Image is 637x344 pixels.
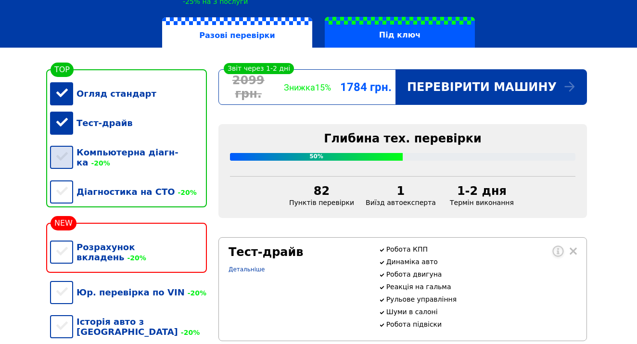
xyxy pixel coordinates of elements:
div: 1-2 дня [447,184,516,198]
p: Рульове управління [386,295,577,303]
div: Огляд стандарт [50,79,207,108]
label: Разові перевірки [162,17,312,48]
div: 1784 грн. [337,80,395,94]
div: Глибина тех. перевірки [230,132,575,145]
div: Пунктів перевірки [283,184,360,206]
div: 50% [230,153,403,161]
span: -20% [185,289,206,297]
p: Динаміка авто [386,258,577,266]
a: Детальніше [229,266,265,273]
p: Робота КПП [386,245,577,253]
div: Термін виконання [442,184,522,206]
label: Під ключ [325,17,475,48]
p: Робота двигуна [386,270,577,278]
div: Виїзд автоексперта [360,184,442,206]
div: Тест-драйв [229,245,367,259]
a: Під ключ [318,17,481,48]
div: Розрахунок вкладень [50,232,207,272]
span: -20% [88,159,110,167]
div: Перевірити машину [395,70,586,104]
div: Тест-драйв [50,108,207,138]
span: -20% [175,189,197,196]
div: 82 [289,184,354,198]
p: Реакція на гальма [386,283,577,291]
span: -20% [125,254,146,262]
span: 15% [315,82,331,92]
div: 2099 грн. [219,74,278,101]
div: Діагностика на СТО [50,177,207,206]
span: -20% [178,329,200,336]
div: Знижка [278,82,336,92]
div: 1 [366,184,436,198]
p: Шуми в салоні [386,308,577,316]
p: Робота підвіски [386,320,577,328]
div: Юр. перевірка по VIN [50,278,207,307]
div: Компьютерна діагн-ка [50,138,207,177]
